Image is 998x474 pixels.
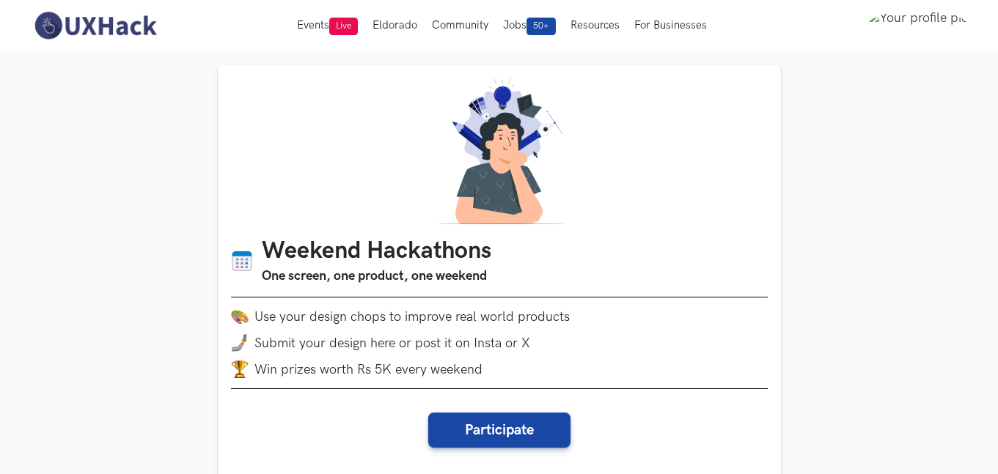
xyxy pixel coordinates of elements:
[429,78,570,224] img: A designer thinking
[231,250,253,273] img: Calendar icon
[867,10,968,41] img: Your profile pic
[231,308,249,325] img: palette.png
[231,334,249,352] img: mobile-in-hand.png
[262,237,491,266] h1: Weekend Hackathons
[262,266,491,286] h3: One screen, one product, one weekend
[30,10,161,41] img: UXHack-logo.png
[231,360,249,378] img: trophy.png
[254,336,530,351] span: Submit your design here or post it on Insta or X
[231,308,768,325] li: Use your design chops to improve real world products
[428,412,570,448] button: Participate
[329,18,358,35] span: Live
[526,18,556,35] span: 50+
[231,360,768,378] li: Win prizes worth Rs 5K every weekend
